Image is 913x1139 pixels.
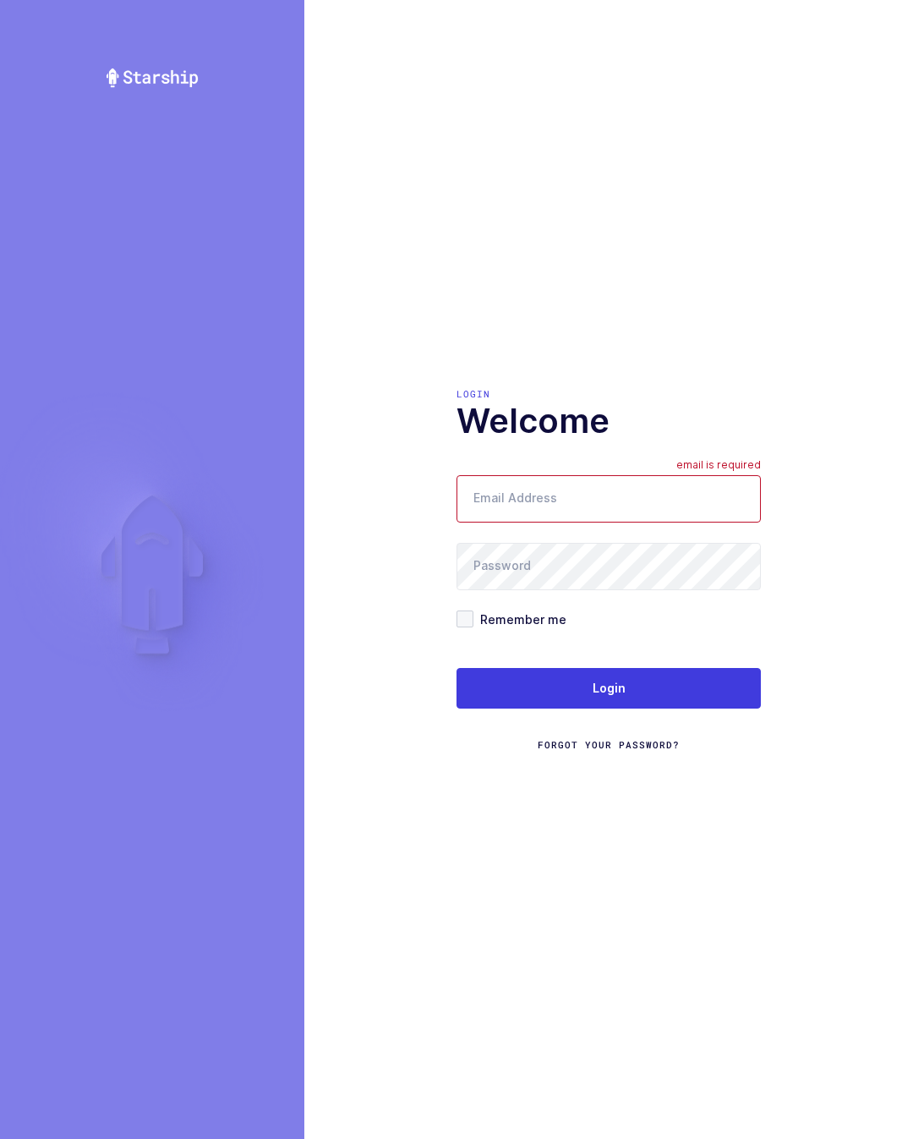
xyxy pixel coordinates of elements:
[456,387,761,401] div: Login
[456,668,761,709] button: Login
[473,611,566,627] span: Remember me
[456,401,761,441] h1: Welcome
[676,458,761,475] div: email is required
[538,738,680,752] a: Forgot Your Password?
[593,680,626,697] span: Login
[456,543,761,590] input: Password
[105,68,200,88] img: Starship
[456,475,761,523] input: Email Address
